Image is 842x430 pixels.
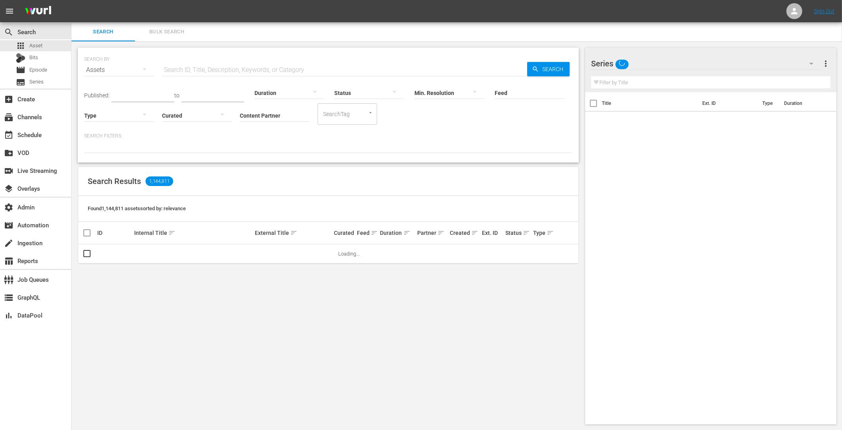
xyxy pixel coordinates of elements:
a: Sign Out [814,8,834,14]
div: Assets [84,59,154,81]
span: VOD [4,148,13,158]
span: sort [437,229,445,236]
span: more_vert [821,59,830,68]
img: ans4CAIJ8jUAAAAAAAAAAAAAAAAAAAAAAAAgQb4GAAAAAAAAAAAAAAAAAAAAAAAAJMjXAAAAAAAAAAAAAAAAAAAAAAAAgAT5G... [19,2,57,21]
span: Series [16,77,25,87]
span: 1,144,811 [146,176,173,186]
span: Asset [29,42,42,50]
th: Type [757,92,779,114]
button: Open [367,109,374,116]
span: Schedule [4,130,13,140]
span: GraphQL [4,293,13,302]
span: Found 1,144,811 assets sorted by: relevance [88,205,186,211]
span: Job Queues [4,275,13,285]
span: Episode [29,66,47,74]
span: Automation [4,221,13,230]
span: Loading... [338,251,360,257]
span: sort [168,229,175,236]
span: Live Streaming [4,166,13,176]
th: Ext. ID [698,92,758,114]
span: Reports [4,256,13,266]
div: Duration [380,228,415,238]
span: Search Results [88,176,141,186]
th: Title [602,92,698,114]
span: sort [403,229,410,236]
div: Curated [334,230,355,236]
span: Search [76,27,130,37]
span: Asset [16,41,25,50]
div: Feed [357,228,378,238]
div: Ext. ID [482,230,503,236]
div: Type [533,228,549,238]
span: sort [471,229,478,236]
span: Create [4,95,13,104]
span: Search [4,27,13,37]
span: Published: [84,92,110,99]
span: Episode [16,65,25,75]
span: sort [523,229,530,236]
span: sort [371,229,378,236]
span: Overlays [4,184,13,194]
th: Duration [779,92,827,114]
div: Series [591,52,821,75]
div: ID [97,230,132,236]
span: Admin [4,203,13,212]
span: Ingestion [4,238,13,248]
div: Bits [16,53,25,63]
span: DataPool [4,311,13,320]
span: sort [290,229,297,236]
span: Search [539,62,570,76]
span: to [174,92,179,99]
span: menu [5,6,14,16]
div: Partner [417,228,447,238]
div: External Title [255,228,331,238]
button: more_vert [821,54,830,73]
button: Search [527,62,570,76]
div: Internal Title [134,228,252,238]
span: Bulk Search [140,27,194,37]
span: Series [29,78,44,86]
span: sort [547,229,554,236]
span: Channels [4,112,13,122]
p: Search Filters: [84,133,572,139]
span: Bits [29,54,38,62]
div: Created [450,228,480,238]
div: Status [505,228,531,238]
